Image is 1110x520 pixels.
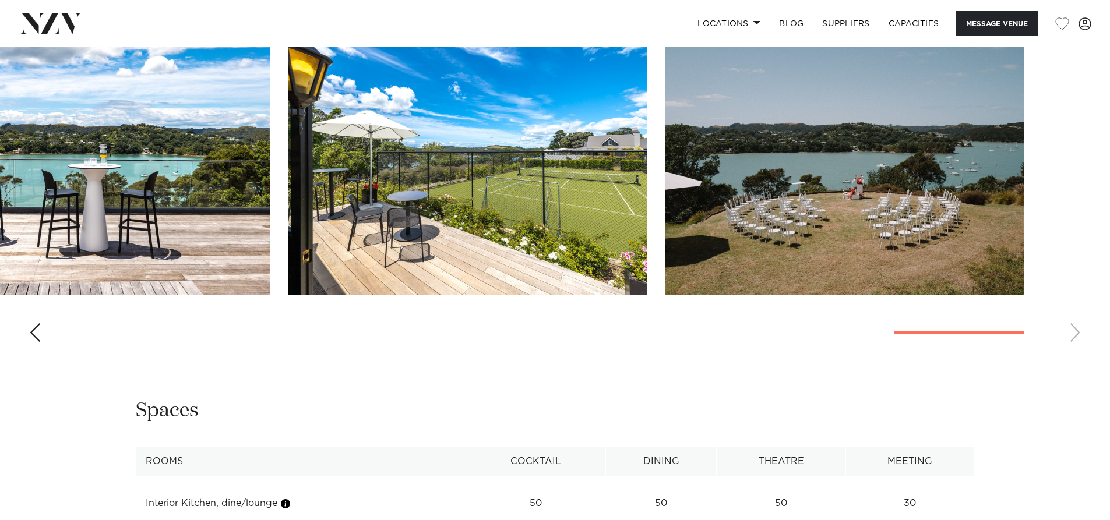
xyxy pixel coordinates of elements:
[956,11,1038,36] button: Message Venue
[717,489,846,518] td: 50
[606,489,717,518] td: 50
[288,31,647,295] swiper-slide: 17 / 18
[665,31,1024,295] swiper-slide: 18 / 18
[813,11,879,36] a: SUPPLIERS
[466,489,605,518] td: 50
[770,11,813,36] a: BLOG
[688,11,770,36] a: Locations
[466,447,605,476] th: Cocktail
[19,13,82,34] img: nzv-logo.png
[136,398,199,424] h2: Spaces
[288,31,647,295] img: Tennis court at Putiki Estate on Waiheke Island
[606,447,717,476] th: Dining
[665,31,1024,295] img: Outdoor wedding ceremony at Putiki Estate
[717,447,846,476] th: Theatre
[136,447,466,476] th: Rooms
[136,489,466,518] td: Interior Kitchen, dine/lounge
[846,447,974,476] th: Meeting
[846,489,974,518] td: 30
[879,11,949,36] a: Capacities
